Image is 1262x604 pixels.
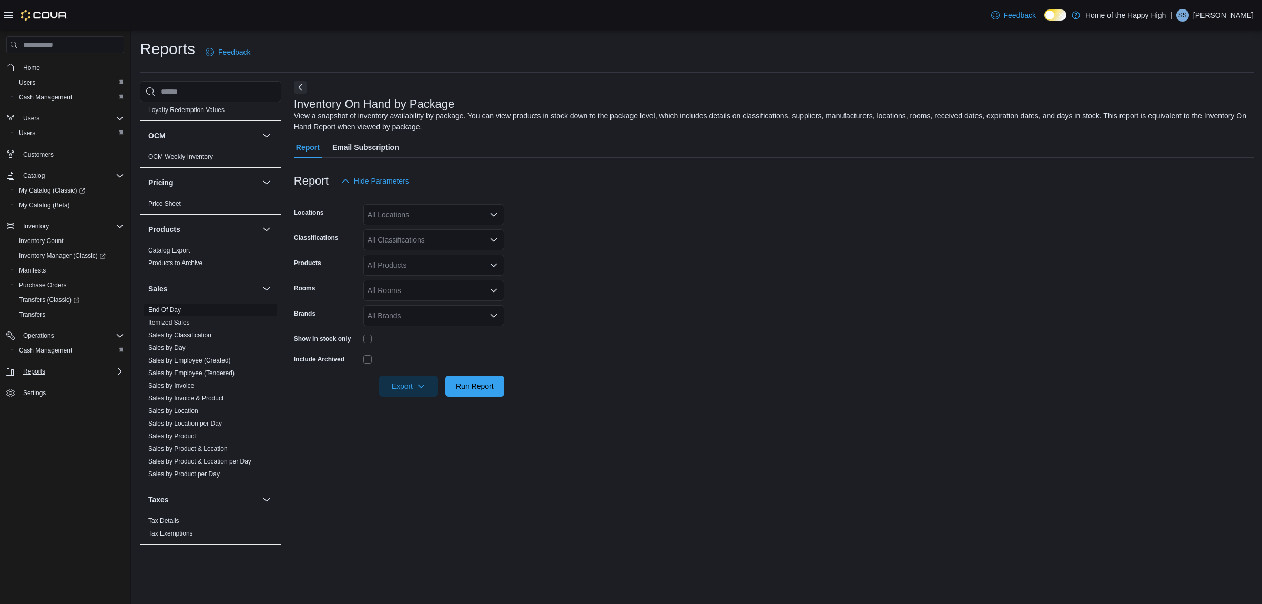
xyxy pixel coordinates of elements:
label: Locations [294,208,324,217]
h3: Report [294,175,329,187]
span: Customers [19,148,124,161]
button: Users [11,75,128,90]
span: Inventory [23,222,49,230]
button: OCM [148,130,258,141]
a: Sales by Invoice [148,382,194,389]
span: Tax Details [148,517,179,525]
p: | [1170,9,1172,22]
span: Home [19,61,124,74]
input: Dark Mode [1044,9,1066,21]
button: Users [19,112,44,125]
span: Users [19,129,35,137]
button: Catalog [19,169,49,182]
a: Cash Management [15,344,76,357]
a: Sales by Product [148,432,196,440]
button: Open list of options [490,236,498,244]
a: Sales by Employee (Tendered) [148,369,235,377]
a: Transfers (Classic) [15,294,84,306]
img: Cova [21,10,68,21]
button: Open list of options [490,286,498,295]
span: Report [296,137,320,158]
label: Products [294,259,321,267]
span: Sales by Day [148,344,186,352]
a: Price Sheet [148,200,181,207]
h1: Reports [140,38,195,59]
span: Sales by Location per Day [148,419,222,428]
span: Export [385,376,432,397]
h3: Sales [148,284,168,294]
a: Loyalty Redemption Values [148,106,225,114]
button: Inventory [2,219,128,234]
span: Catalog [19,169,124,182]
a: Purchase Orders [15,279,71,291]
button: Pricing [260,176,273,189]
span: End Of Day [148,306,181,314]
span: Run Report [456,381,494,391]
span: Users [19,112,124,125]
span: Purchase Orders [19,281,67,289]
span: Manifests [19,266,46,275]
div: Sajjad Syed [1176,9,1189,22]
span: Cash Management [19,93,72,102]
span: Transfers [19,310,45,319]
div: Products [140,244,281,274]
h3: OCM [148,130,166,141]
span: Manifests [15,264,124,277]
p: [PERSON_NAME] [1193,9,1254,22]
span: Reports [19,365,124,378]
button: Open list of options [490,261,498,269]
span: Settings [23,389,46,397]
span: Cash Management [19,346,72,355]
button: Taxes [260,494,273,506]
a: Feedback [201,42,255,63]
h3: Pricing [148,177,173,188]
span: Catalog [23,172,45,180]
span: Sales by Product & Location [148,445,228,453]
h3: Inventory On Hand by Package [294,98,455,110]
span: Home [23,64,40,72]
a: Tax Details [148,517,179,525]
span: Purchase Orders [15,279,124,291]
button: Catalog [2,168,128,183]
span: Inventory Manager (Classic) [15,249,124,262]
a: Settings [19,387,50,399]
span: My Catalog (Classic) [15,184,124,197]
button: Purchase Orders [11,278,128,293]
span: Users [19,78,35,87]
div: Sales [140,304,281,485]
button: Operations [2,328,128,343]
span: Sales by Classification [148,331,211,339]
a: Home [19,62,44,74]
button: Users [2,111,128,126]
span: Inventory Count [15,235,124,247]
a: Feedback [987,5,1040,26]
a: Transfers (Classic) [11,293,128,307]
span: Itemized Sales [148,318,190,327]
button: Manifests [11,263,128,278]
button: Reports [19,365,49,378]
button: Customers [2,147,128,162]
a: Sales by Location per Day [148,420,222,427]
a: Inventory Count [15,235,68,247]
span: Hide Parameters [354,176,409,186]
a: Products to Archive [148,259,202,267]
a: Sales by Product per Day [148,470,220,478]
span: My Catalog (Beta) [19,201,70,209]
span: Inventory [19,220,124,233]
button: Pricing [148,177,258,188]
span: My Catalog (Beta) [15,199,124,212]
button: Next [294,81,307,94]
a: My Catalog (Classic) [11,183,128,198]
span: My Catalog (Classic) [19,186,85,195]
span: Settings [19,386,124,399]
a: Sales by Product & Location per Day [148,458,251,465]
span: Transfers (Classic) [19,296,79,304]
span: Catalog Export [148,246,190,255]
label: Brands [294,309,315,318]
a: Itemized Sales [148,319,190,326]
button: Export [379,376,438,397]
span: Cash Management [15,91,124,104]
a: Sales by Day [148,344,186,351]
